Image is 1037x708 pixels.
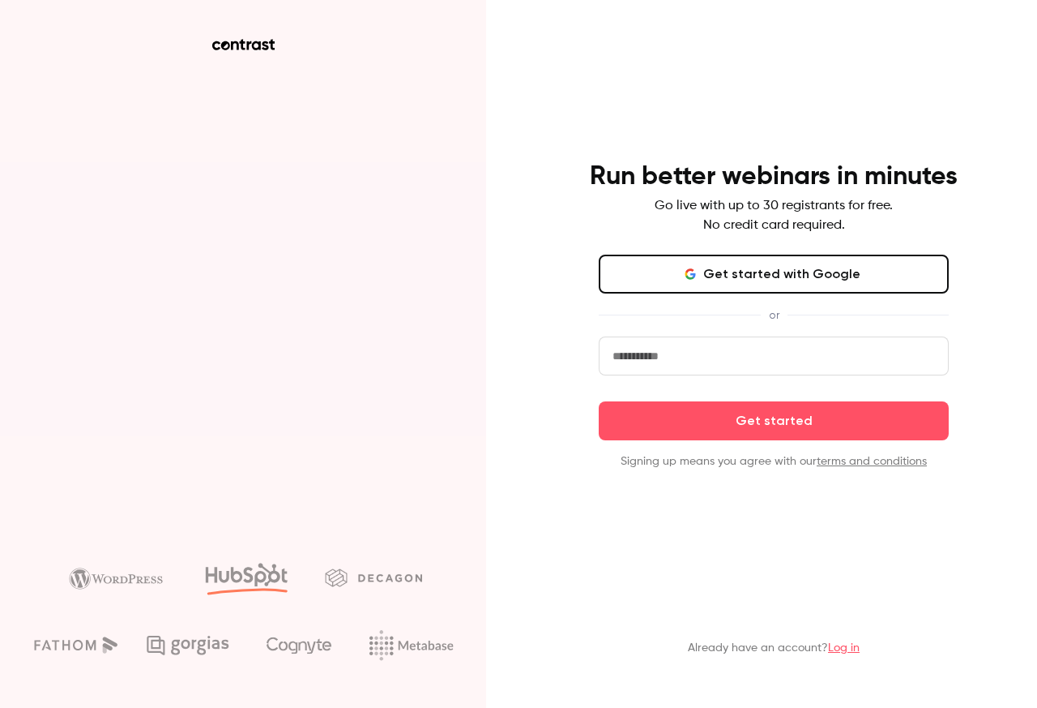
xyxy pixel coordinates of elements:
[599,401,949,440] button: Get started
[817,456,927,467] a: terms and conditions
[655,196,893,235] p: Go live with up to 30 registrants for free. No credit card required.
[761,307,787,324] span: or
[325,569,422,586] img: decagon
[590,161,958,193] h4: Run better webinars in minutes
[688,640,860,656] p: Already have an account?
[599,255,949,294] button: Get started with Google
[828,642,860,654] a: Log in
[599,453,949,470] p: Signing up means you agree with our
